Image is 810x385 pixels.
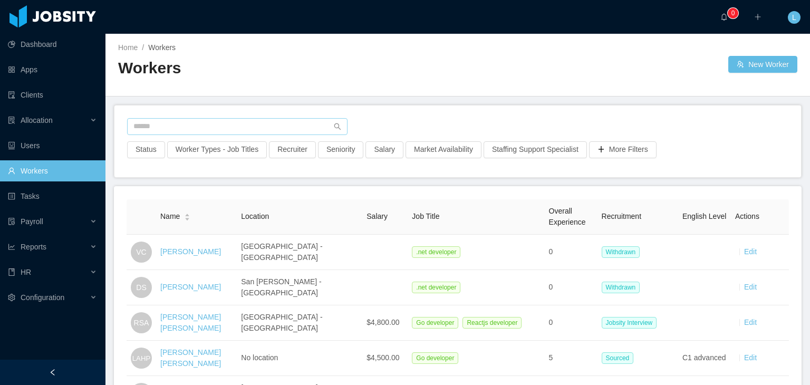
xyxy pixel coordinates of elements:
[8,243,15,251] i: icon: line-chart
[8,117,15,124] i: icon: solution
[118,57,458,79] h2: Workers
[744,353,757,362] a: Edit
[602,353,638,362] a: Sourced
[8,218,15,225] i: icon: file-protect
[412,212,439,220] span: Job Title
[589,141,657,158] button: icon: plusMore Filters
[136,242,146,263] span: VC
[744,247,757,256] a: Edit
[160,283,221,291] a: [PERSON_NAME]
[334,123,341,130] i: icon: search
[602,283,644,291] a: Withdrawn
[21,293,64,302] span: Configuration
[602,318,661,326] a: Jobsity Interview
[406,141,481,158] button: Market Availability
[134,312,149,333] span: RSA
[602,246,640,258] span: Withdrawn
[602,282,640,293] span: Withdrawn
[602,247,644,256] a: Withdrawn
[8,268,15,276] i: icon: book
[484,141,587,158] button: Staffing Support Specialist
[549,207,586,226] span: Overall Experience
[21,243,46,251] span: Reports
[118,43,138,52] a: Home
[167,141,267,158] button: Worker Types - Job Titles
[462,317,522,329] span: Reactjs developer
[735,212,759,220] span: Actions
[136,277,146,298] span: DS
[744,318,757,326] a: Edit
[237,305,362,341] td: [GEOGRAPHIC_DATA] - [GEOGRAPHIC_DATA]
[412,246,460,258] span: .net developer
[678,341,731,376] td: C1 advanced
[160,313,221,332] a: [PERSON_NAME] [PERSON_NAME]
[269,141,316,158] button: Recruiter
[132,348,150,368] span: LAHP
[412,317,458,329] span: Go developer
[367,318,399,326] span: $4,800.00
[237,270,362,305] td: San [PERSON_NAME] - [GEOGRAPHIC_DATA]
[720,13,728,21] i: icon: bell
[127,141,165,158] button: Status
[602,317,657,329] span: Jobsity Interview
[160,211,180,222] span: Name
[412,352,458,364] span: Go developer
[545,235,597,270] td: 0
[728,56,797,73] button: icon: usergroup-addNew Worker
[728,8,738,18] sup: 0
[21,116,53,124] span: Allocation
[148,43,176,52] span: Workers
[8,59,97,80] a: icon: appstoreApps
[185,213,190,216] i: icon: caret-up
[545,341,597,376] td: 5
[744,283,757,291] a: Edit
[8,84,97,105] a: icon: auditClients
[682,212,726,220] span: English Level
[602,212,641,220] span: Recruitment
[367,353,399,362] span: $4,500.00
[21,217,43,226] span: Payroll
[237,341,362,376] td: No location
[545,270,597,305] td: 0
[602,352,634,364] span: Sourced
[754,13,761,21] i: icon: plus
[237,235,362,270] td: [GEOGRAPHIC_DATA] - [GEOGRAPHIC_DATA]
[8,34,97,55] a: icon: pie-chartDashboard
[184,212,190,219] div: Sort
[241,212,269,220] span: Location
[8,186,97,207] a: icon: profileTasks
[318,141,363,158] button: Seniority
[185,216,190,219] i: icon: caret-down
[365,141,403,158] button: Salary
[160,247,221,256] a: [PERSON_NAME]
[21,268,31,276] span: HR
[8,135,97,156] a: icon: robotUsers
[8,294,15,301] i: icon: setting
[160,348,221,368] a: [PERSON_NAME] [PERSON_NAME]
[545,305,597,341] td: 0
[367,212,388,220] span: Salary
[792,11,796,24] span: L
[142,43,144,52] span: /
[412,282,460,293] span: .net developer
[8,160,97,181] a: icon: userWorkers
